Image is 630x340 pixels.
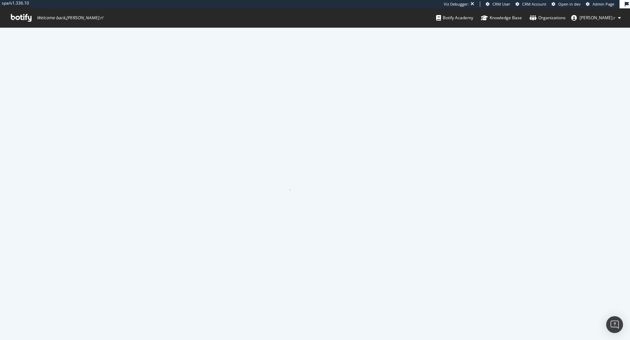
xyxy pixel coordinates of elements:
[530,8,566,27] a: Organizations
[606,316,623,333] div: Open Intercom Messenger
[522,1,546,7] span: CRM Account
[558,1,581,7] span: Open in dev
[436,8,473,27] a: Botify Academy
[580,15,615,21] span: arthur.r
[593,1,614,7] span: Admin Page
[566,12,626,23] button: [PERSON_NAME].r
[436,14,473,21] div: Botify Academy
[486,1,510,7] a: CRM User
[37,15,103,21] span: Welcome back, [PERSON_NAME].r !
[290,165,340,191] div: animation
[444,1,469,7] div: Viz Debugger:
[552,1,581,7] a: Open in dev
[586,1,614,7] a: Admin Page
[530,14,566,21] div: Organizations
[481,8,522,27] a: Knowledge Base
[492,1,510,7] span: CRM User
[481,14,522,21] div: Knowledge Base
[516,1,546,7] a: CRM Account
